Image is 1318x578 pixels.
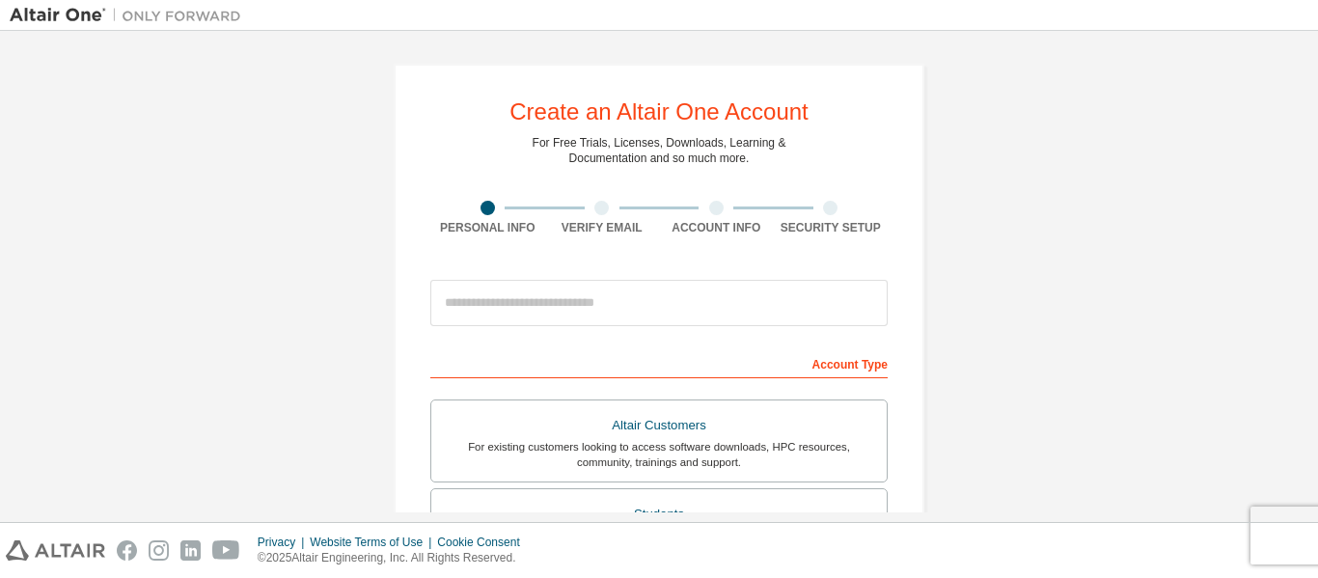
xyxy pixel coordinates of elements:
div: Account Info [659,220,774,235]
div: For existing customers looking to access software downloads, HPC resources, community, trainings ... [443,439,875,470]
div: Account Type [430,347,888,378]
p: © 2025 Altair Engineering, Inc. All Rights Reserved. [258,550,532,566]
img: linkedin.svg [180,540,201,561]
div: Personal Info [430,220,545,235]
img: facebook.svg [117,540,137,561]
div: For Free Trials, Licenses, Downloads, Learning & Documentation and so much more. [533,135,786,166]
img: youtube.svg [212,540,240,561]
div: Verify Email [545,220,660,235]
img: instagram.svg [149,540,169,561]
img: altair_logo.svg [6,540,105,561]
img: Altair One [10,6,251,25]
div: Create an Altair One Account [509,100,809,124]
div: Cookie Consent [437,535,531,550]
div: Privacy [258,535,310,550]
div: Altair Customers [443,412,875,439]
div: Students [443,501,875,528]
div: Website Terms of Use [310,535,437,550]
div: Security Setup [774,220,889,235]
